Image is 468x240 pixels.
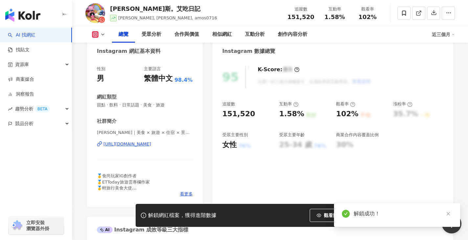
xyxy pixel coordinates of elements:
div: [PERSON_NAME]斯。艾吃日記 [110,5,217,13]
span: 102% [358,14,377,20]
a: searchAI 找網紅 [8,32,35,38]
div: 觀看率 [336,101,355,107]
div: Instagram 網紅基本資料 [97,48,161,55]
span: [PERSON_NAME], [PERSON_NAME], amos0716 [118,15,217,20]
div: 互動率 [322,6,347,12]
span: 🥇食尚玩家IG創作者 🥇ETToday旅遊雲專欄作家 🥇輕旅行美食大使 🔺合作方式：私訊/E-Mail 🛫9月：22嘉義、23高雄、25-30馬來西亞 [97,173,179,202]
div: 解鎖成功！ [354,210,452,218]
button: 觀看圖表範例 [310,209,358,222]
div: 相似網紅 [212,31,232,38]
div: 繁體中文 [144,74,173,84]
div: 受眾主要性別 [222,132,248,138]
span: 競品分析 [15,116,33,131]
div: 合作與價值 [174,31,199,38]
div: 女性 [222,140,237,150]
div: 主要語言 [144,66,161,72]
div: 解鎖網紅檔案，獲得進階數據 [148,212,216,219]
span: close [446,211,451,216]
span: 立即安裝 瀏覽器外掛 [26,220,49,231]
div: 漲粉率 [393,101,412,107]
span: 151,520 [287,13,314,20]
div: 互動分析 [245,31,265,38]
span: check-circle [342,210,350,218]
div: 創作內容分析 [278,31,307,38]
span: [PERSON_NAME]｜美食 × 旅遊 × 住宿 × 景點 × 團購 📽 影像創作者｜旅遊美食專欄作家 | amos0716 [97,130,193,136]
a: [URL][DOMAIN_NAME] [97,141,193,147]
div: 社群簡介 [97,118,117,125]
span: 1.58% [324,14,345,20]
div: 性別 [97,66,105,72]
div: 總覽 [119,31,128,38]
div: [URL][DOMAIN_NAME] [103,141,151,147]
div: 追蹤數 [287,6,314,12]
div: AI [97,227,113,233]
a: 找貼文 [8,47,30,53]
div: 受眾主要年齡 [279,132,305,138]
span: 98.4% [174,76,193,84]
div: 151,520 [222,109,255,119]
div: 追蹤數 [222,101,235,107]
a: 商案媒合 [8,76,34,83]
span: 看更多 [180,191,193,197]
div: K-Score : [258,66,300,73]
div: 男 [97,74,104,84]
div: 受眾分析 [142,31,161,38]
div: Instagram 成效等級三大指標 [97,226,188,233]
a: 洞察報告 [8,91,34,98]
div: 102% [336,109,358,119]
img: KOL Avatar [85,3,105,23]
div: Instagram 數據總覽 [222,48,276,55]
div: 網紅類型 [97,94,117,100]
div: 1.58% [279,109,304,119]
div: 觀看率 [355,6,380,12]
div: 近三個月 [432,29,455,40]
img: chrome extension [11,220,23,231]
span: 趨勢分析 [15,101,50,116]
div: 商業合作內容覆蓋比例 [336,132,379,138]
span: 觀看圖表範例 [324,213,351,218]
img: logo [5,9,40,22]
span: 甜點 · 飲料 · 日常話題 · 美食 · 旅遊 [97,102,193,108]
div: 互動率 [279,101,299,107]
div: BETA [35,106,50,112]
a: chrome extension立即安裝 瀏覽器外掛 [9,217,64,234]
span: rise [8,107,12,111]
span: 資源庫 [15,57,29,72]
